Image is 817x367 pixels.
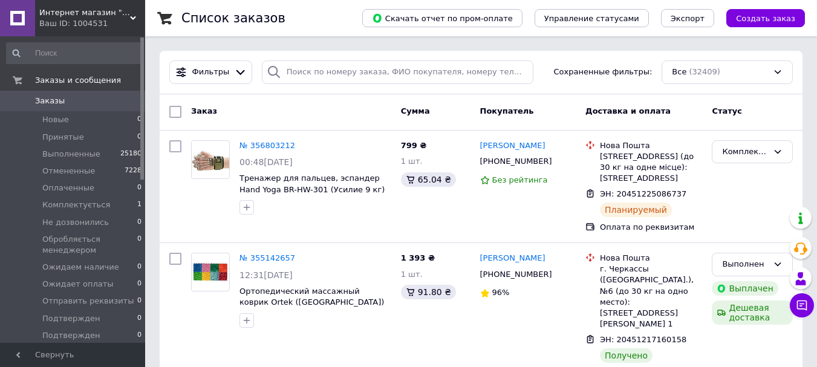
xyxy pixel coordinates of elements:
span: Ожидает оплаты [42,279,114,290]
span: 1 393 ₴ [401,253,435,262]
span: 1 шт. [401,270,423,279]
div: Выплачен [712,281,778,296]
a: Ортопедический массажный коврик Ortek ([GEOGRAPHIC_DATA]) Микс Пазлы (8 элементов) 77119 [239,287,384,318]
input: Поиск по номеру заказа, ФИО покупателя, номеру телефона, Email, номеру накладной [262,60,533,84]
span: 1 шт. [401,157,423,166]
span: [PHONE_NUMBER] [480,157,552,166]
div: Оплата по реквизитам [600,222,702,233]
span: 25180 [120,149,142,160]
span: Покупатель [480,106,534,115]
span: Принятые [42,132,84,143]
button: Управление статусами [535,9,649,27]
span: Новые [42,114,69,125]
span: 12:31[DATE] [239,270,293,280]
span: Комплектується [42,200,110,210]
span: Заказы [35,96,65,106]
div: 65.04 ₴ [401,172,456,187]
span: Все [672,67,686,78]
span: Отправить реквизиты [42,296,134,307]
span: 0 [137,330,142,352]
span: Подтвержден [42,313,100,324]
span: Заказы и сообщения [35,75,121,86]
span: 0 [137,217,142,228]
span: Выполненные [42,149,100,160]
span: Не дозвонились [42,217,109,228]
span: Отмененные [42,166,95,177]
a: [PERSON_NAME] [480,140,545,152]
span: 7228 [125,166,142,177]
span: 0 [137,234,142,256]
span: 0 [137,262,142,273]
button: Создать заказ [726,9,805,27]
img: Фото товару [192,262,229,282]
span: 0 [137,114,142,125]
span: 0 [137,132,142,143]
button: Экспорт [661,9,714,27]
a: Тренажер для пальцев, эспандер Hand Yoga BR-HW-301 (Усилие 9 кг) Зеленый [239,174,385,205]
span: 799 ₴ [401,141,427,150]
span: Подтвержден -оплачен [42,330,137,352]
div: Ваш ID: 1004531 [39,18,145,29]
span: 1 [137,200,142,210]
div: Нова Пошта [600,253,702,264]
span: Управление статусами [544,14,639,23]
span: Обробляється менеджером [42,234,137,256]
span: 0 [137,313,142,324]
div: Дешевая доставка [712,300,793,325]
div: г. Черкассы ([GEOGRAPHIC_DATA].), №6 (до 30 кг на одно место): [STREET_ADDRESS][PERSON_NAME] 1 [600,264,702,330]
span: Оплаченные [42,183,94,193]
span: (32409) [689,67,720,76]
span: 00:48[DATE] [239,157,293,167]
h1: Список заказов [181,11,285,25]
div: Комплектується [722,146,768,158]
span: Скачать отчет по пром-оплате [372,13,513,24]
span: 0 [137,296,142,307]
div: Планируемый [600,203,672,217]
span: Сумма [401,106,430,115]
span: 0 [137,183,142,193]
span: 96% [492,288,510,297]
div: 91.80 ₴ [401,285,456,299]
div: Выполнен [722,258,768,271]
button: Скачать отчет по пром-оплате [362,9,522,27]
span: 0 [137,279,142,290]
span: Создать заказ [736,14,795,23]
div: [STREET_ADDRESS] (до 30 кг на одне місце): [STREET_ADDRESS] [600,151,702,184]
button: Чат с покупателем [790,293,814,317]
span: ЭН: 20451225086737 [600,189,686,198]
span: Заказ [191,106,217,115]
span: Фильтры [192,67,230,78]
span: Без рейтинга [492,175,548,184]
a: Фото товару [191,140,230,179]
a: Фото товару [191,253,230,291]
a: № 355142657 [239,253,295,262]
img: Фото товару [192,143,229,175]
span: Статус [712,106,742,115]
span: ЭН: 20451217160158 [600,335,686,344]
a: [PERSON_NAME] [480,253,545,264]
span: Ожидаем наличие [42,262,119,273]
div: Нова Пошта [600,140,702,151]
span: Экспорт [671,14,705,23]
span: [PHONE_NUMBER] [480,270,552,279]
a: № 356803212 [239,141,295,150]
span: Сохраненные фильтры: [554,67,653,78]
div: Получено [600,348,653,363]
span: Интернет магазин "Kiddy Boom" [39,7,130,18]
a: Создать заказ [714,13,805,22]
span: Доставка и оплата [585,106,671,115]
input: Поиск [6,42,143,64]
